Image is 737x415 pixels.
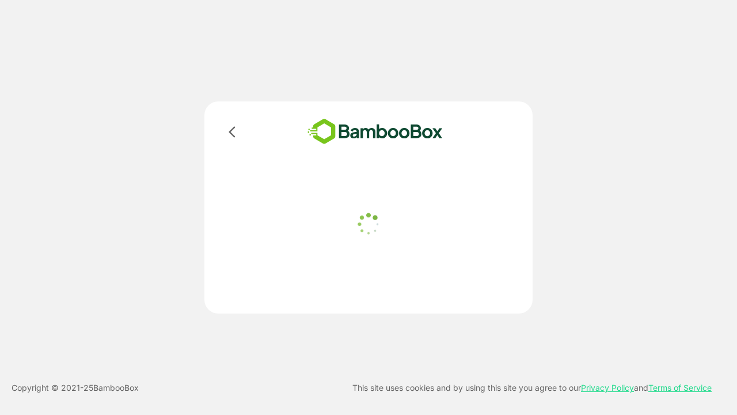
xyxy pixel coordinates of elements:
img: loader [354,210,383,239]
img: bamboobox [291,115,459,148]
a: Terms of Service [648,383,712,393]
p: Copyright © 2021- 25 BambooBox [12,381,139,395]
a: Privacy Policy [581,383,634,393]
p: This site uses cookies and by using this site you agree to our and [352,381,712,395]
